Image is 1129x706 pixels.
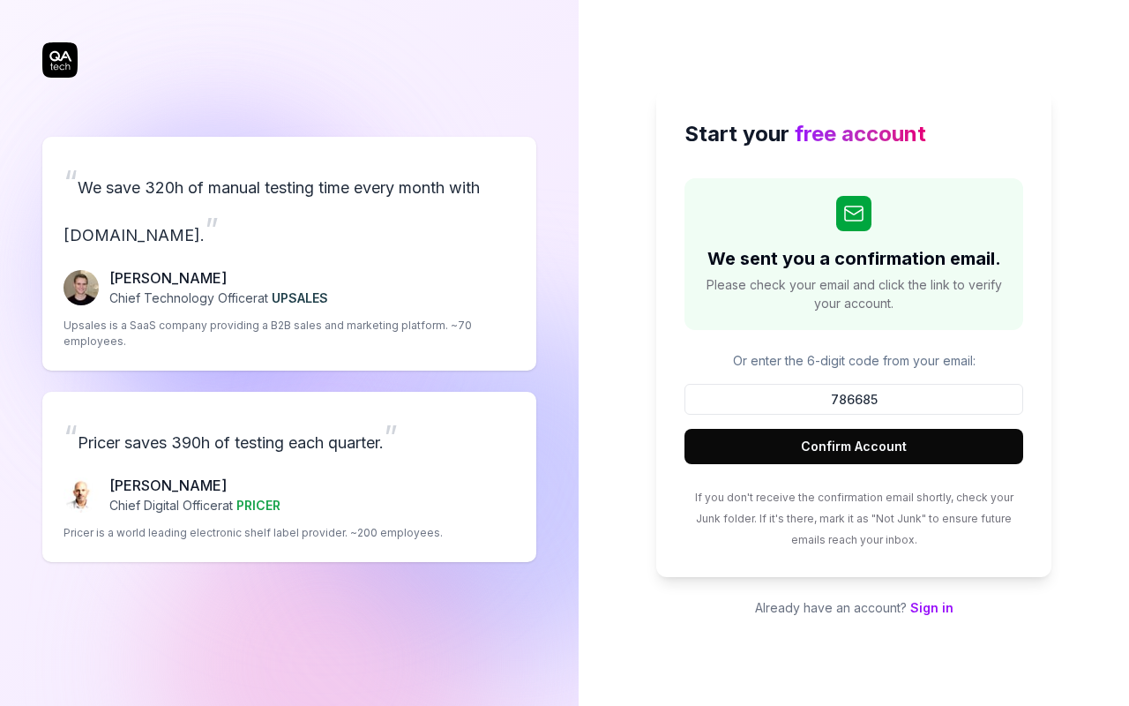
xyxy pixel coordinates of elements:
[684,429,1023,464] button: Confirm Account
[64,158,515,253] p: We save 320h of manual testing time every month with [DOMAIN_NAME].
[910,600,953,615] a: Sign in
[384,417,398,456] span: ”
[795,121,926,146] span: free account
[272,290,328,305] span: UPSALES
[64,162,78,201] span: “
[684,351,1023,370] p: Or enter the 6-digit code from your email:
[205,210,219,249] span: ”
[64,270,99,305] img: Fredrik Seidl
[64,413,515,461] p: Pricer saves 390h of testing each quarter.
[707,245,1001,272] h2: We sent you a confirmation email.
[109,496,280,514] p: Chief Digital Officer at
[656,598,1051,617] p: Already have an account?
[702,275,1006,312] span: Please check your email and click the link to verify your account.
[64,525,443,541] p: Pricer is a world leading electronic shelf label provider. ~200 employees.
[64,417,78,456] span: “
[42,137,536,371] a: “We save 320h of manual testing time every month with [DOMAIN_NAME].”Fredrik Seidl[PERSON_NAME]Ch...
[109,267,328,289] p: [PERSON_NAME]
[64,477,99,513] img: Chris Chalkitis
[109,289,328,307] p: Chief Technology Officer at
[684,118,1023,150] h2: Start your
[695,491,1013,546] span: If you don't receive the confirmation email shortly, check your Junk folder. If it's there, mark ...
[42,392,536,562] a: “Pricer saves 390h of testing each quarter.”Chris Chalkitis[PERSON_NAME]Chief Digital Officerat P...
[64,318,515,349] p: Upsales is a SaaS company providing a B2B sales and marketing platform. ~70 employees.
[236,498,280,513] span: PRICER
[109,475,280,496] p: [PERSON_NAME]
